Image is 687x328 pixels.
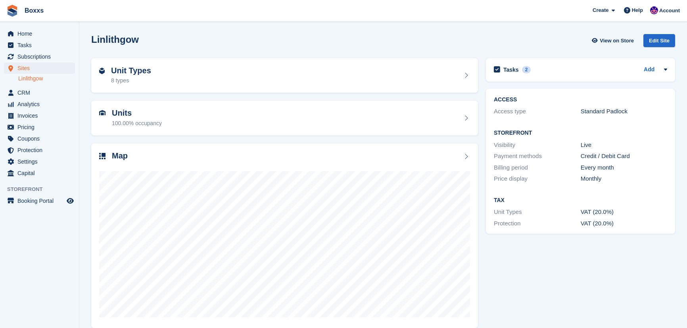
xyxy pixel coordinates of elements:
span: Create [593,6,608,14]
div: VAT (20.0%) [581,219,668,228]
h2: Tasks [503,66,519,73]
a: menu [4,145,75,156]
span: Help [632,6,643,14]
div: Price display [494,174,581,183]
span: Home [17,28,65,39]
span: Sites [17,63,65,74]
span: Protection [17,145,65,156]
span: Storefront [7,185,79,193]
img: unit-icn-7be61d7bf1b0ce9d3e12c5938cc71ed9869f7b940bace4675aadf7bd6d80202e.svg [99,110,106,116]
div: Payment methods [494,152,581,161]
span: Subscriptions [17,51,65,62]
h2: Units [112,109,162,118]
div: Every month [581,163,668,172]
div: Protection [494,219,581,228]
a: Linlithgow [18,75,75,82]
a: Boxxs [21,4,47,17]
img: stora-icon-8386f47178a22dfd0bd8f6a31ec36ba5ce8667c1dd55bd0f319d3a0aa187defe.svg [6,5,18,17]
a: Add [644,65,654,74]
div: Standard Padlock [581,107,668,116]
h2: Tax [494,197,667,204]
a: menu [4,63,75,74]
a: menu [4,122,75,133]
span: Booking Portal [17,195,65,206]
div: Live [581,141,668,150]
a: Unit Types 8 types [91,58,478,93]
h2: Map [112,151,128,160]
span: View on Store [600,37,634,45]
a: menu [4,133,75,144]
a: Units 100.00% occupancy [91,101,478,135]
span: Capital [17,168,65,179]
div: Access type [494,107,581,116]
span: Tasks [17,40,65,51]
h2: Storefront [494,130,667,136]
div: 100.00% occupancy [112,119,162,128]
span: Settings [17,156,65,167]
div: Credit / Debit Card [581,152,668,161]
span: CRM [17,87,65,98]
a: menu [4,28,75,39]
a: menu [4,195,75,206]
img: unit-type-icn-2b2737a686de81e16bb02015468b77c625bbabd49415b5ef34ead5e3b44a266d.svg [99,68,105,74]
div: Monthly [581,174,668,183]
div: 8 types [111,76,151,85]
div: Edit Site [643,34,675,47]
a: menu [4,87,75,98]
h2: Unit Types [111,66,151,75]
div: Visibility [494,141,581,150]
div: VAT (20.0%) [581,208,668,217]
h2: Linlithgow [91,34,139,45]
div: 2 [522,66,531,73]
div: Billing period [494,163,581,172]
a: menu [4,99,75,110]
img: map-icn-33ee37083ee616e46c38cad1a60f524a97daa1e2b2c8c0bc3eb3415660979fc1.svg [99,153,106,159]
span: Coupons [17,133,65,144]
span: Analytics [17,99,65,110]
a: menu [4,40,75,51]
a: menu [4,51,75,62]
div: Unit Types [494,208,581,217]
a: Preview store [65,196,75,206]
a: View on Store [591,34,637,47]
a: Edit Site [643,34,675,50]
h2: ACCESS [494,97,667,103]
a: menu [4,110,75,121]
span: Account [659,7,680,15]
span: Pricing [17,122,65,133]
a: menu [4,168,75,179]
span: Invoices [17,110,65,121]
a: menu [4,156,75,167]
img: Jamie Malcolm [650,6,658,14]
